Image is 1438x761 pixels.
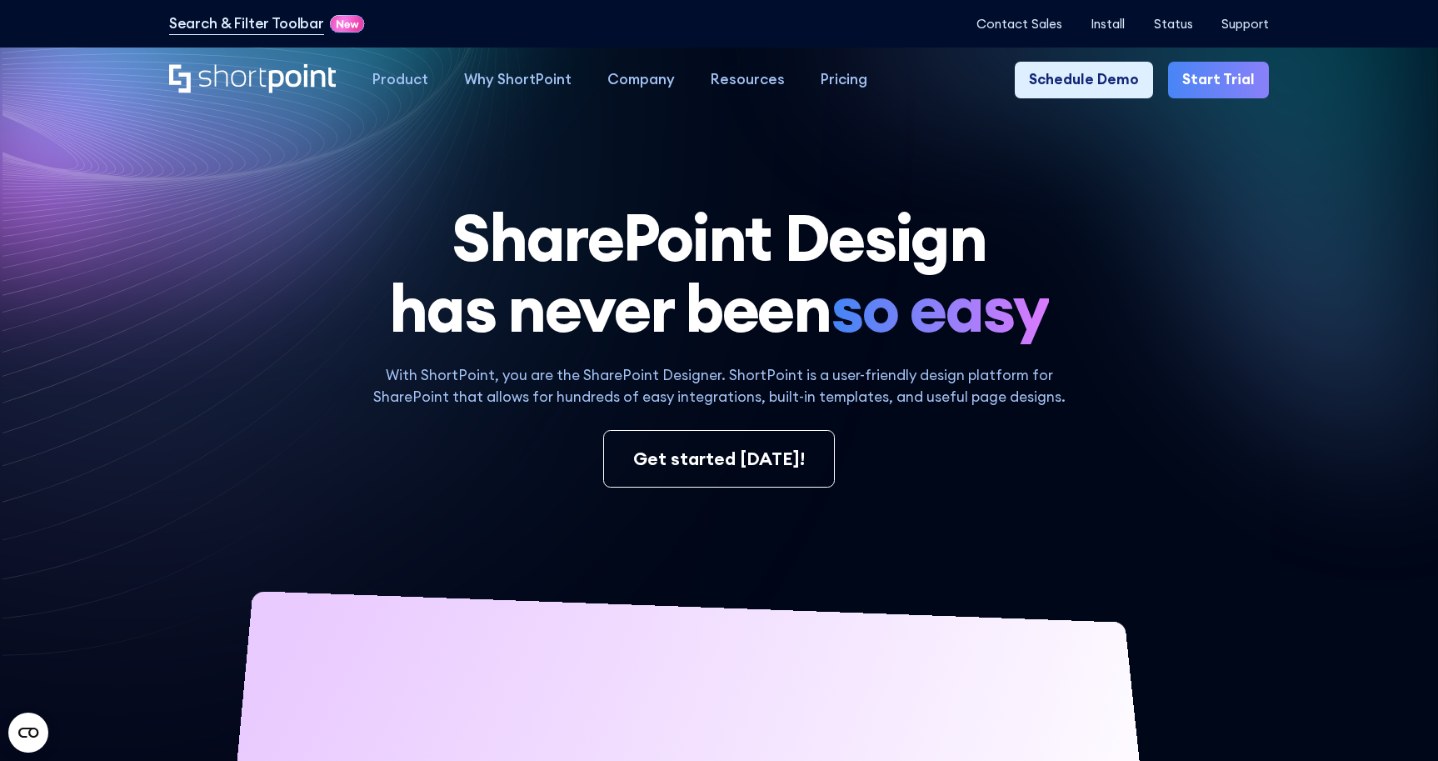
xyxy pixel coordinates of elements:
div: Company [607,69,675,91]
a: Install [1091,17,1125,32]
a: Support [1221,17,1269,32]
p: With ShortPoint, you are the SharePoint Designer. ShortPoint is a user-friendly design platform f... [355,365,1083,408]
a: Home [169,64,337,96]
iframe: Chat Widget [1138,568,1438,761]
a: Company [589,62,692,98]
button: Open CMP widget [8,713,48,753]
a: Resources [692,62,802,98]
a: Status [1154,17,1193,32]
a: Product [354,62,446,98]
a: Why ShortPoint [446,62,589,98]
a: Schedule Demo [1015,62,1154,98]
div: Resources [711,69,785,91]
div: Get started [DATE]! [633,445,805,472]
a: Contact Sales [976,17,1062,32]
div: Product [372,69,428,91]
a: Start Trial [1168,62,1270,98]
a: Get started [DATE]! [603,430,834,488]
a: Search & Filter Toolbar [169,13,324,35]
div: Pricing [821,69,867,91]
h1: SharePoint Design has never been [169,202,1269,344]
div: Why ShortPoint [464,69,572,91]
span: so easy [831,273,1049,343]
a: Pricing [803,62,886,98]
